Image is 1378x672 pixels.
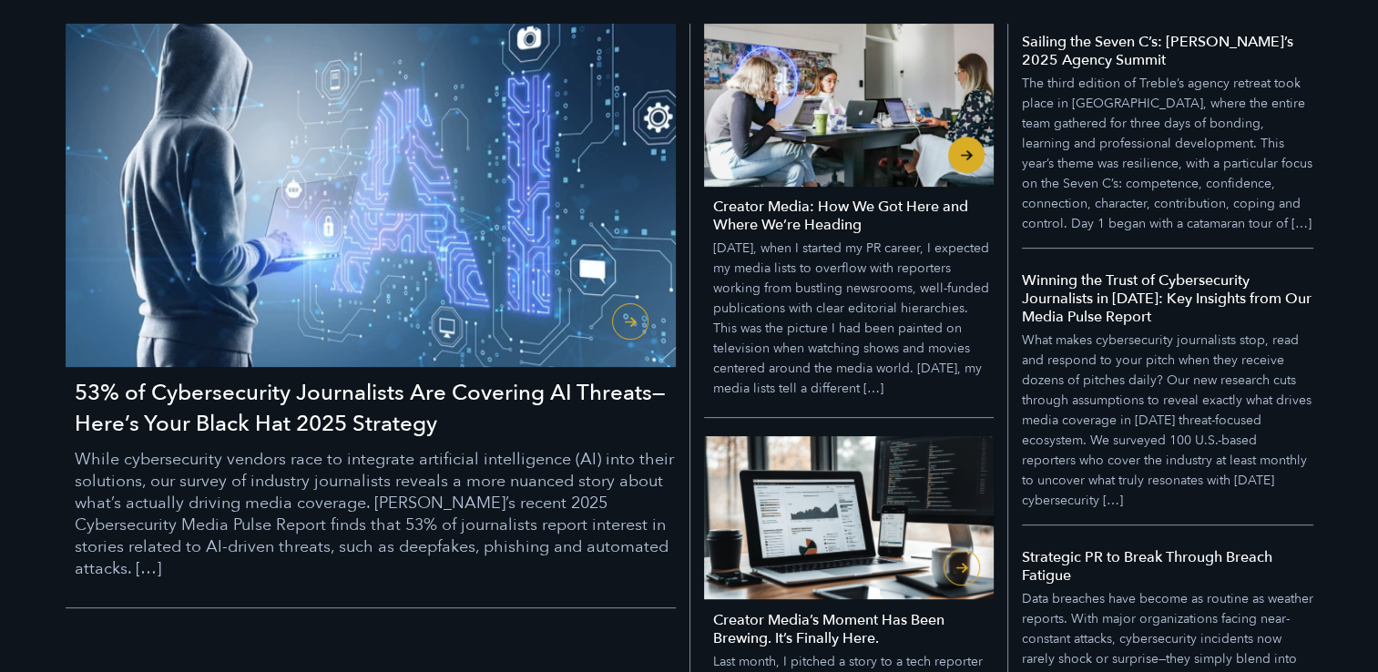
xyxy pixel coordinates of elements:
[1022,33,1313,69] h5: Sailing the Seven C’s: [PERSON_NAME]’s 2025 Agency Summit
[66,24,676,367] img: 53% of Cybersecurity Journalists Are Covering AI Threats—Here’s Your Black Hat 2025 Strategy
[713,239,994,399] p: [DATE], when I started my PR career, I expected my media lists to overflow with reporters working...
[1022,331,1313,511] p: What makes cybersecurity journalists stop, read and respond to your pitch when they receive dozen...
[713,611,994,647] h4: Creator Media’s Moment Has Been Brewing. It’s Finally Here.
[1022,249,1313,525] a: Winning the Trust of Cybersecurity Journalists in 2025: Key Insights from Our Media Pulse Report
[1022,548,1313,585] h5: Strategic PR to Break Through Breach Fatigue
[75,378,676,440] h3: 53% of Cybersecurity Journalists Are Covering AI Threats—Here’s Your Black Hat 2025 Strategy
[704,436,994,599] img: Creator Media’s Moment Has Been Brewing. It’s Finally Here.
[1022,271,1313,326] h5: Winning the Trust of Cybersecurity Journalists in [DATE]: Key Insights from Our Media Pulse Report
[704,24,994,187] img: Creator Media: How We Got Here and Where We’re Heading
[1022,33,1313,249] a: Sailing the Seven C’s: Treble’s 2025 Agency Summit
[75,449,676,580] p: While cybersecurity vendors race to integrate artificial intelligence (AI) into their solutions, ...
[713,198,994,234] h4: Creator Media: How We Got Here and Where We’re Heading
[66,24,676,608] a: 53% of Cybersecurity Journalists Are Covering AI Threats—Here’s Your Black Hat 2025 Strategy
[1022,74,1313,234] p: The third edition of Treble’s agency retreat took place in [GEOGRAPHIC_DATA], where the entire te...
[704,24,994,418] a: Creator Media: How We Got Here and Where We’re Heading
